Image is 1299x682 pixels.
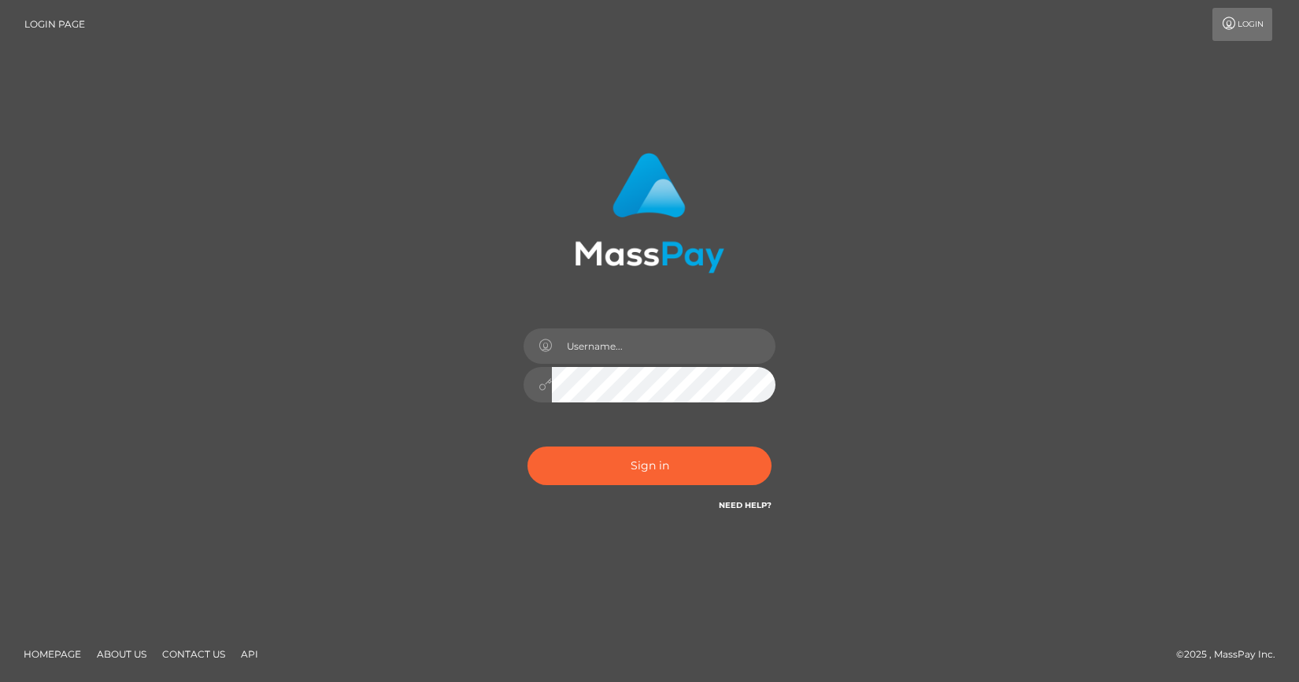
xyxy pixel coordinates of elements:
div: © 2025 , MassPay Inc. [1176,646,1287,663]
a: Need Help? [719,500,772,510]
a: API [235,642,265,666]
a: Login Page [24,8,85,41]
a: Login [1212,8,1272,41]
button: Sign in [527,447,772,485]
img: MassPay Login [575,153,724,273]
a: About Us [91,642,153,666]
input: Username... [552,328,775,364]
a: Contact Us [156,642,231,666]
a: Homepage [17,642,87,666]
